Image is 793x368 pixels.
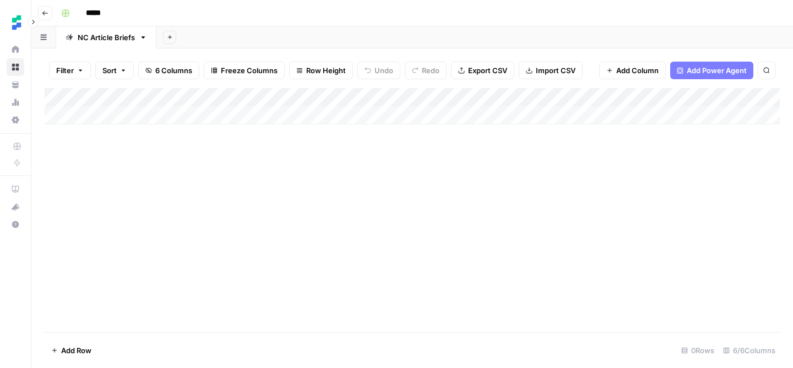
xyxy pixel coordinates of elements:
[102,65,117,76] span: Sort
[468,65,507,76] span: Export CSV
[677,342,719,359] div: 0 Rows
[687,65,747,76] span: Add Power Agent
[7,13,26,32] img: Ten Speed Logo
[61,345,91,356] span: Add Row
[422,65,439,76] span: Redo
[7,216,24,233] button: Help + Support
[7,94,24,111] a: Usage
[374,65,393,76] span: Undo
[138,62,199,79] button: 6 Columns
[56,65,74,76] span: Filter
[221,65,278,76] span: Freeze Columns
[7,58,24,76] a: Browse
[7,198,24,216] button: What's new?
[45,342,98,359] button: Add Row
[7,180,24,198] a: AirOps Academy
[536,65,575,76] span: Import CSV
[7,111,24,129] a: Settings
[289,62,353,79] button: Row Height
[7,76,24,94] a: Your Data
[78,32,135,43] div: NC Article Briefs
[56,26,156,48] a: NC Article Briefs
[670,62,753,79] button: Add Power Agent
[7,9,24,36] button: Workspace: Ten Speed
[599,62,666,79] button: Add Column
[155,65,192,76] span: 6 Columns
[616,65,659,76] span: Add Column
[451,62,514,79] button: Export CSV
[719,342,780,359] div: 6/6 Columns
[405,62,447,79] button: Redo
[7,199,24,215] div: What's new?
[357,62,400,79] button: Undo
[519,62,583,79] button: Import CSV
[95,62,134,79] button: Sort
[7,41,24,58] a: Home
[306,65,346,76] span: Row Height
[49,62,91,79] button: Filter
[204,62,285,79] button: Freeze Columns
